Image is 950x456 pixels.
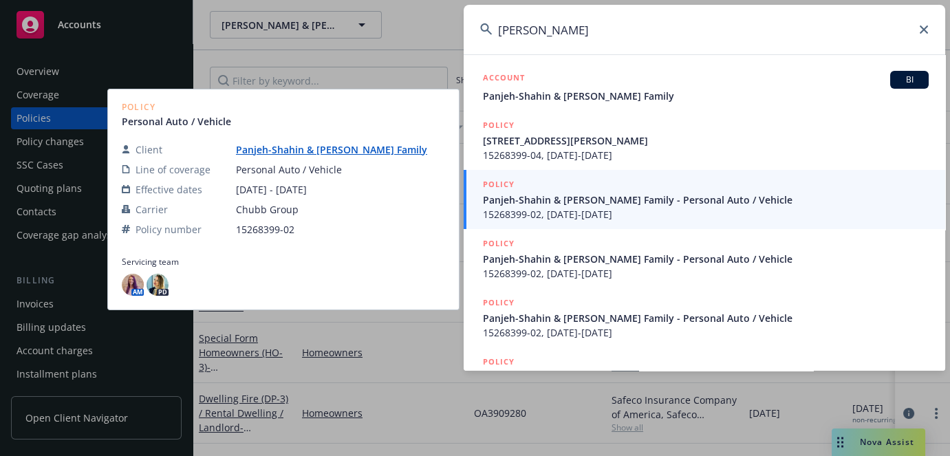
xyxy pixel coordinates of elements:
[483,89,929,103] span: Panjeh-Shahin & [PERSON_NAME] Family
[464,63,945,111] a: ACCOUNTBIPanjeh-Shahin & [PERSON_NAME] Family
[483,325,929,340] span: 15268399-02, [DATE]-[DATE]
[483,193,929,207] span: Panjeh-Shahin & [PERSON_NAME] Family - Personal Auto / Vehicle
[464,288,945,347] a: POLICYPanjeh-Shahin & [PERSON_NAME] Family - Personal Auto / Vehicle15268399-02, [DATE]-[DATE]
[483,237,515,250] h5: POLICY
[483,355,515,369] h5: POLICY
[464,347,945,406] a: POLICYPanjeh-Shahin & [PERSON_NAME] Family - Personal Auto / Vehicle
[483,311,929,325] span: Panjeh-Shahin & [PERSON_NAME] Family - Personal Auto / Vehicle
[483,118,515,132] h5: POLICY
[483,71,525,87] h5: ACCOUNT
[483,370,929,384] span: Panjeh-Shahin & [PERSON_NAME] Family - Personal Auto / Vehicle
[464,170,945,229] a: POLICYPanjeh-Shahin & [PERSON_NAME] Family - Personal Auto / Vehicle15268399-02, [DATE]-[DATE]
[483,133,929,148] span: [STREET_ADDRESS][PERSON_NAME]
[483,207,929,221] span: 15268399-02, [DATE]-[DATE]
[483,252,929,266] span: Panjeh-Shahin & [PERSON_NAME] Family - Personal Auto / Vehicle
[483,266,929,281] span: 15268399-02, [DATE]-[DATE]
[464,111,945,170] a: POLICY[STREET_ADDRESS][PERSON_NAME]15268399-04, [DATE]-[DATE]
[464,5,945,54] input: Search...
[483,148,929,162] span: 15268399-04, [DATE]-[DATE]
[896,74,923,86] span: BI
[483,177,515,191] h5: POLICY
[483,296,515,310] h5: POLICY
[464,229,945,288] a: POLICYPanjeh-Shahin & [PERSON_NAME] Family - Personal Auto / Vehicle15268399-02, [DATE]-[DATE]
